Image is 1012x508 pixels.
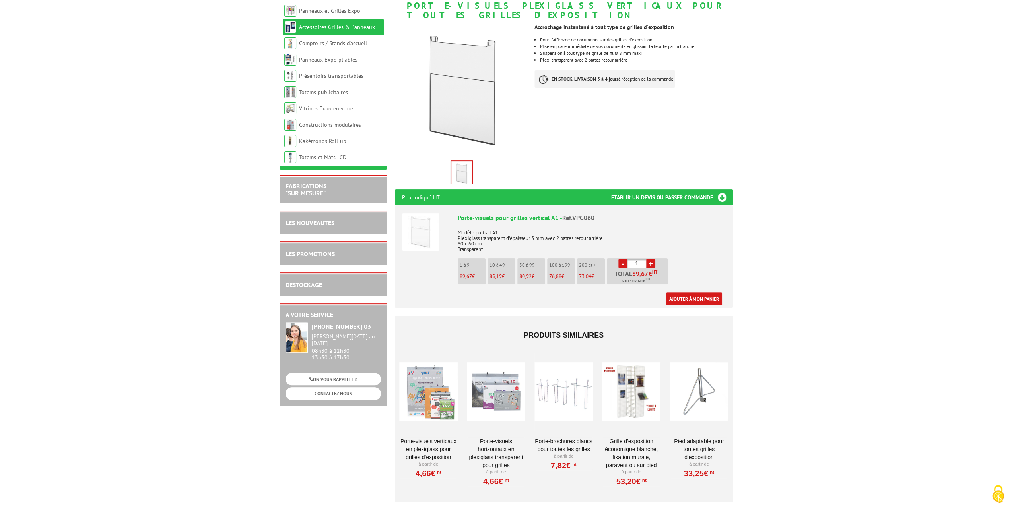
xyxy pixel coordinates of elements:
a: 4,66€HT [483,479,509,484]
h2: A votre service [286,311,381,319]
button: Cookies (fenêtre modale) [984,481,1012,508]
img: widget-service.jpg [286,322,308,353]
sup: HT [435,469,441,475]
a: LES NOUVEAUTÉS [286,219,334,227]
a: Pied adaptable pour toutes grilles d'exposition [670,437,728,461]
p: 10 à 49 [489,262,515,268]
p: € [489,274,515,279]
li: Mise en place immédiate de vos documents en glissant la feuille par la tranche [540,44,732,49]
img: Présentoirs transportables [284,70,296,82]
img: Porte-visuels pour grilles vertical A1 [402,213,439,251]
a: CONTACTEZ-NOUS [286,387,381,400]
p: Prix indiqué HT [402,189,440,205]
a: Panneaux Expo pliables [299,56,357,63]
li: Plexi transparent avec 2 pattes retour arrière [540,58,732,62]
li: Suspension à tout type de grille de fil Ø 8 mm maxi [540,51,732,56]
img: accessoires_vpg010.jpg [395,24,529,158]
a: 33,25€HT [684,471,714,476]
sup: HT [503,477,509,483]
sup: TTC [645,277,651,281]
a: Kakémonos Roll-up [299,137,346,145]
p: à réception de la commande [534,70,675,88]
sup: HT [641,477,647,483]
p: € [519,274,545,279]
a: Constructions modulaires [299,121,361,128]
p: À partir de [467,469,525,475]
sup: HT [708,469,714,475]
a: Ajouter à mon panier [666,292,722,305]
span: 73,04 [579,273,591,280]
a: 7,82€HT [551,463,577,468]
a: Comptoirs / Stands d'accueil [299,40,367,47]
strong: Accrochage instantané à tout type de grilles d'exposition [534,23,674,31]
p: € [549,274,575,279]
p: À partir de [670,461,728,467]
p: À partir de [602,469,660,475]
p: € [579,274,605,279]
li: Pour l'affichage de documents sur des grilles d'exposition [540,37,732,42]
a: Porte-visuels horizontaux en plexiglass transparent pour grilles [467,437,525,469]
span: 76,88 [549,273,561,280]
a: Vitrines Expo en verre [299,105,353,112]
img: Panneaux et Grilles Expo [284,5,296,17]
a: Présentoirs transportables [299,72,363,79]
a: DESTOCKAGE [286,281,322,289]
p: Modèle portrait A1 Plexiglass transparent d'épaisseur 3 mm avec 2 pattes retour arrière 80 x 60 c... [458,224,726,252]
a: LES PROMOTIONS [286,250,335,258]
img: Panneaux Expo pliables [284,54,296,66]
span: 80,92 [519,273,532,280]
img: Cookies (fenêtre modale) [988,484,1008,504]
span: Réf.VPG060 [562,214,594,222]
a: Panneaux et Grilles Expo [299,7,360,14]
p: À partir de [534,453,593,460]
span: 89,67 [460,273,472,280]
img: Totems publicitaires [284,86,296,98]
a: 53,20€HT [616,479,646,484]
h3: Etablir un devis ou passer commande [611,189,733,205]
img: accessoires_vpg010.jpg [451,161,472,186]
a: FABRICATIONS"Sur Mesure" [286,182,326,197]
img: Comptoirs / Stands d'accueil [284,37,296,49]
span: 89,67 [632,270,649,277]
img: Kakémonos Roll-up [284,135,296,147]
a: ON VOUS RAPPELLE ? [286,373,381,385]
a: 4,66€HT [416,471,441,476]
a: Grille d'exposition économique blanche, fixation murale, paravent ou sur pied [602,437,660,469]
img: Totems et Mâts LCD [284,151,296,163]
sup: HT [571,462,577,467]
div: Porte-visuels pour grilles vertical A1 - [458,213,726,222]
strong: EN STOCK, LIVRAISON 3 à 4 jours [552,76,618,82]
a: Totems et Mâts LCD [299,154,346,161]
div: 08h30 à 12h30 13h30 à 17h30 [312,333,381,361]
p: 1 à 9 [460,262,486,268]
span: 107,60 [630,278,643,284]
a: + [646,259,655,268]
a: - [618,259,627,268]
a: Totems publicitaires [299,89,348,96]
img: Constructions modulaires [284,119,296,131]
span: Soit € [622,278,651,284]
sup: HT [652,269,657,275]
span: € [649,270,652,277]
span: 85,19 [489,273,502,280]
p: 200 et + [579,262,605,268]
strong: [PHONE_NUMBER] 03 [312,323,371,330]
a: Porte-brochures blancs pour toutes les grilles [534,437,593,453]
a: Accessoires Grilles & Panneaux [299,23,375,31]
div: [PERSON_NAME][DATE] au [DATE] [312,333,381,347]
span: Produits similaires [524,331,604,339]
p: 50 à 99 [519,262,545,268]
p: 100 à 199 [549,262,575,268]
p: € [460,274,486,279]
p: Total [609,270,668,284]
img: Vitrines Expo en verre [284,102,296,114]
p: À partir de [399,461,458,467]
img: Accessoires Grilles & Panneaux [284,21,296,33]
a: Porte-visuels verticaux en plexiglass pour grilles d'exposition [399,437,458,461]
